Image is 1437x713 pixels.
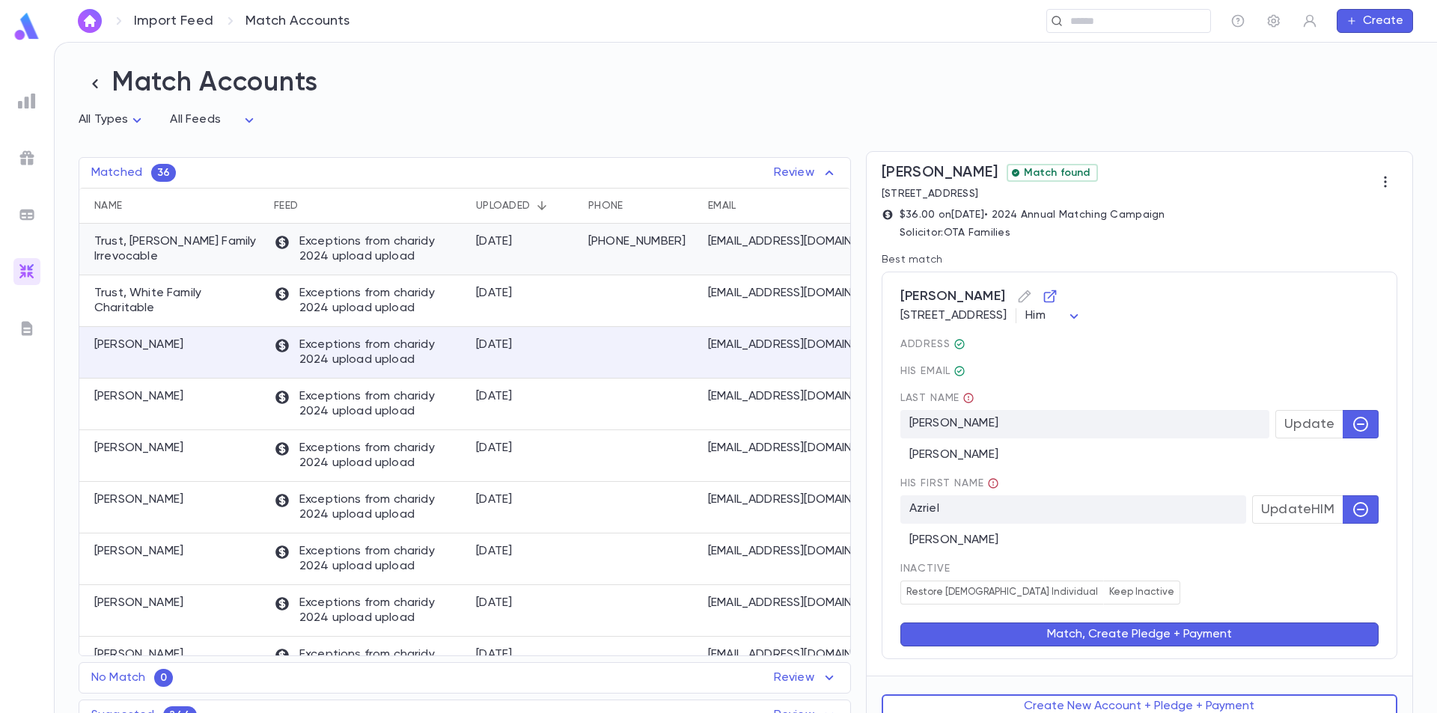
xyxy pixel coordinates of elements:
[94,188,122,224] div: Name
[18,263,36,281] img: imports_gradient.a72c8319815fb0872a7f9c3309a0627a.svg
[530,194,554,218] button: Sort
[79,188,266,224] div: Name
[900,209,1165,221] p: $36.00 on [DATE] • 2024 Annual Matching Campaign
[274,647,461,677] p: Exceptions from charidy 2024 upload upload
[1018,167,1096,179] span: Match found
[900,284,1379,308] span: [PERSON_NAME]
[274,544,461,574] p: Exceptions from charidy 2024 upload upload
[708,389,873,404] p: [EMAIL_ADDRESS][DOMAIN_NAME]
[900,622,1379,646] button: Match, Create Pledge + Payment
[476,188,530,224] div: Uploaded
[708,188,736,224] div: Email
[274,596,461,625] p: Exceptions from charidy 2024 upload upload
[900,477,1379,489] span: His first Name
[1261,501,1334,518] span: Update HIM
[134,13,213,29] a: Import Feed
[708,441,873,456] p: [EMAIL_ADDRESS][DOMAIN_NAME]
[708,647,873,662] p: [EMAIL_ADDRESS][DOMAIN_NAME]
[708,286,873,301] p: [EMAIL_ADDRESS][DOMAIN_NAME]
[476,441,513,456] div: 9/10/2025
[476,389,513,404] div: 9/10/2025
[274,234,461,264] p: Exceptions from charidy 2024 upload upload
[900,338,965,350] span: Address
[774,164,838,182] p: Review
[476,492,513,507] div: 9/10/2025
[170,114,220,126] span: All Feeds
[588,234,693,249] p: [PHONE_NUMBER]
[708,596,873,611] p: [EMAIL_ADDRESS][DOMAIN_NAME]
[94,441,183,456] p: [PERSON_NAME]
[18,149,36,167] img: campaigns_grey.99e729a5f7ee94e3726e6486bddda8f1.svg
[708,234,873,249] p: [EMAIL_ADDRESS][DOMAIN_NAME]
[900,227,1165,239] p: Solicitor : OTA Families
[266,188,469,224] div: Feed
[274,389,461,419] p: Exceptions from charidy 2024 upload upload
[91,165,142,180] p: Matched
[1252,495,1343,524] button: UpdateHIM
[476,337,513,352] div: 9/10/2025
[900,495,1246,524] p: Azriel
[245,13,350,29] p: Match Accounts
[274,188,298,224] div: Feed
[954,338,965,350] div: 147-09 76th Avenue, Flushing NY 11367 US
[954,365,965,377] div: naftaliharris1@gmail.com
[882,188,1098,200] p: [STREET_ADDRESS]
[12,12,42,41] img: logo
[476,286,513,301] div: 9/10/2025
[94,389,183,404] p: [PERSON_NAME]
[274,492,461,522] p: Exceptions from charidy 2024 upload upload
[79,105,146,135] div: All Types
[274,441,461,471] p: Exceptions from charidy 2024 upload upload
[900,392,1379,404] span: last Name
[274,337,461,367] p: Exceptions from charidy 2024 upload upload
[1337,9,1413,33] button: Create
[900,308,1379,323] div: [STREET_ADDRESS]
[476,596,513,611] div: 9/10/2025
[274,286,461,316] p: Exceptions from charidy 2024 upload upload
[1284,416,1334,432] span: Update
[882,254,1397,266] p: Best match
[18,319,36,337] img: letters_grey.7941b92b52307dd3b8a917253454ce1c.svg
[94,492,183,507] p: [PERSON_NAME]
[708,492,873,507] p: [EMAIL_ADDRESS][DOMAIN_NAME]
[151,167,176,179] span: 36
[1025,302,1082,331] div: Him
[701,188,883,224] div: Email
[882,164,998,182] span: [PERSON_NAME]
[81,15,99,27] img: home_white.a664292cf8c1dea59945f0da9f25487c.svg
[900,563,1379,575] span: inactive
[94,234,259,264] p: Trust, [PERSON_NAME] Family Irrevocable
[708,544,873,559] p: [EMAIL_ADDRESS][DOMAIN_NAME]
[900,438,1379,462] div: [PERSON_NAME]
[476,234,513,249] div: 9/10/2025
[900,410,1269,438] p: [PERSON_NAME]
[476,647,513,662] div: 9/10/2025
[900,524,1379,548] div: [PERSON_NAME]
[1275,410,1343,438] button: Update
[469,188,581,224] div: Uploaded
[18,92,36,110] img: reports_grey.c525e4749d1bce6a11f5fe2a8de1b229.svg
[94,544,183,559] p: [PERSON_NAME]
[588,188,623,224] div: Phone
[1103,581,1180,605] button: Keep Inactive
[708,337,873,352] p: [EMAIL_ADDRESS][DOMAIN_NAME]
[581,188,701,224] div: Phone
[18,206,36,224] img: batches_grey.339ca447c9d9533ef1741baa751efc33.svg
[1025,310,1045,322] span: Him
[900,365,1379,377] span: His email
[94,337,183,352] p: [PERSON_NAME]
[170,105,257,135] div: All Feeds
[94,286,259,316] p: Trust, White Family Charitable
[79,67,1413,100] h2: Match Accounts
[94,647,183,662] p: [PERSON_NAME]
[900,581,1104,605] button: Restore [DEMOGRAPHIC_DATA] Individual
[79,114,128,126] span: All Types
[94,596,183,611] p: [PERSON_NAME]
[476,544,513,559] div: 9/10/2025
